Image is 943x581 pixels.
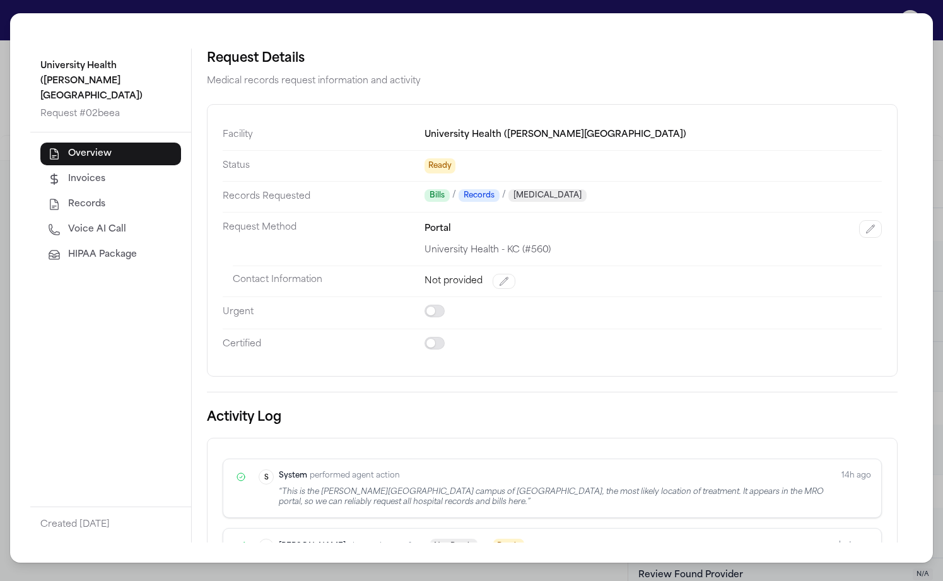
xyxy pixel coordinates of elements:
span: Records [68,198,105,211]
dt: Urgent [223,296,425,329]
span: Bills [425,189,450,202]
span: University Health - KC (#560) [425,245,551,255]
button: Overview [40,143,181,165]
h3: Activity Log [207,408,898,428]
h2: Request Details [207,49,898,69]
p: Created [DATE] [40,517,181,532]
dt: Certified [223,329,425,361]
span: changed status from to [348,539,524,554]
p: Request # 02beea [40,107,181,122]
span: Records [459,189,500,202]
dt: Status [223,150,425,181]
text: S [264,474,269,481]
span: Not Ready [430,539,477,554]
span: System [279,469,307,482]
span: / [452,189,456,202]
div: “ This is the [PERSON_NAME][GEOGRAPHIC_DATA] campus of [GEOGRAPHIC_DATA], the most likely locatio... [279,487,831,507]
p: University Health ([PERSON_NAME][GEOGRAPHIC_DATA]) [40,59,181,104]
span: Invoices [68,173,105,185]
div: performed agent action [279,469,831,482]
span: / [502,189,506,202]
p: Medical records request information and activity [207,74,898,89]
button: HIPAA Package [40,244,181,266]
dt: Records Requested [223,181,425,212]
span: Portal [425,221,451,237]
span: Overview [68,148,112,160]
button: Voice AI Call [40,218,181,241]
span: Not provided [425,275,483,288]
span: Ready [425,158,455,173]
dt: Facility [223,120,425,150]
span: Ready [493,539,524,554]
button: Invoices [40,168,181,191]
time: Aug 26, 2025 at 03:20 PM [836,539,871,554]
span: [MEDICAL_DATA] [508,189,587,202]
span: [PERSON_NAME] [279,540,346,553]
dd: University Health ([PERSON_NAME][GEOGRAPHIC_DATA]) [425,120,882,150]
time: Aug 26, 2025 at 12:38 AM [841,469,871,507]
button: Records [40,193,181,216]
span: HIPAA Package [68,249,137,261]
dt: Request Method [223,212,425,266]
span: Voice AI Call [68,223,126,236]
dt: Contact Information [233,266,425,296]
